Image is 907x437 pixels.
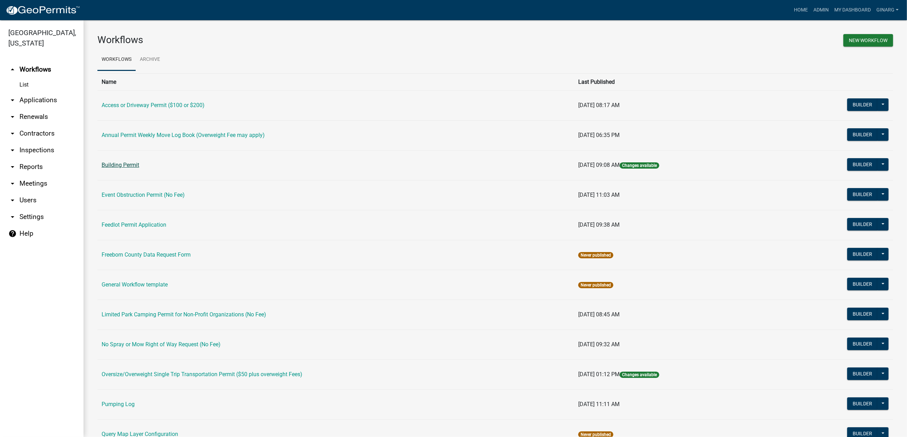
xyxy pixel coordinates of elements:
[102,192,185,198] a: Event Obstruction Permit (No Fee)
[8,163,17,171] i: arrow_drop_down
[102,132,265,138] a: Annual Permit Weekly Move Log Book (Overweight Fee may apply)
[847,158,878,171] button: Builder
[578,341,620,348] span: [DATE] 09:32 AM
[102,162,139,168] a: Building Permit
[847,367,878,380] button: Builder
[811,3,832,17] a: Admin
[102,251,191,258] a: Freeborn County Data Request Form
[578,221,620,228] span: [DATE] 09:38 AM
[102,102,205,108] a: Access or Driveway Permit ($100 or $200)
[832,3,874,17] a: My Dashboard
[620,162,659,169] span: Changes available
[102,221,166,228] a: Feedlot Permit Application
[578,252,613,258] span: Never published
[102,371,302,378] a: Oversize/Overweight Single Trip Transportation Permit ($50 plus overweight Fees)
[847,248,878,260] button: Builder
[847,397,878,410] button: Builder
[97,73,574,90] th: Name
[8,196,17,204] i: arrow_drop_down
[102,401,135,407] a: Pumping Log
[578,311,620,318] span: [DATE] 08:45 AM
[847,98,878,111] button: Builder
[102,281,168,288] a: General Workflow template
[874,3,901,17] a: ginarg
[791,3,811,17] a: Home
[97,34,490,46] h3: Workflows
[847,188,878,201] button: Builder
[847,338,878,350] button: Builder
[8,96,17,104] i: arrow_drop_down
[8,146,17,154] i: arrow_drop_down
[843,34,893,47] button: New Workflow
[8,179,17,188] i: arrow_drop_down
[847,308,878,320] button: Builder
[8,65,17,74] i: arrow_drop_up
[8,229,17,238] i: help
[578,371,620,378] span: [DATE] 01:12 PM
[578,132,620,138] span: [DATE] 06:35 PM
[578,401,620,407] span: [DATE] 11:11 AM
[102,341,221,348] a: No Spray or Mow Right of Way Request (No Fee)
[97,49,136,71] a: Workflows
[574,73,778,90] th: Last Published
[102,311,266,318] a: Limited Park Camping Permit for Non-Profit Organizations (No Fee)
[847,218,878,230] button: Builder
[847,278,878,290] button: Builder
[578,192,620,198] span: [DATE] 11:03 AM
[8,213,17,221] i: arrow_drop_down
[8,129,17,138] i: arrow_drop_down
[578,162,620,168] span: [DATE] 09:08 AM
[136,49,164,71] a: Archive
[620,372,659,378] span: Changes available
[578,102,620,108] span: [DATE] 08:17 AM
[847,128,878,141] button: Builder
[578,282,613,288] span: Never published
[8,113,17,121] i: arrow_drop_down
